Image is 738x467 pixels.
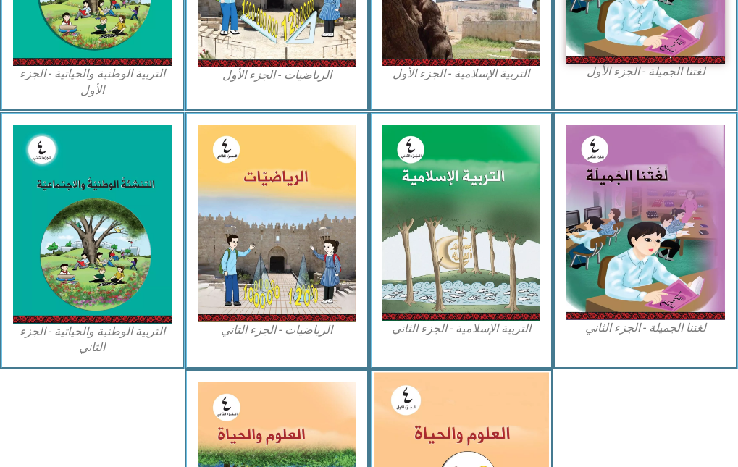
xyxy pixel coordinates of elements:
figcaption: الرياضيات - الجزء الأول​ [198,67,356,83]
figcaption: التربية الإسلامية - الجزء الثاني [382,321,541,337]
figcaption: لغتنا الجميلة - الجزء الأول​ [566,64,725,80]
figcaption: الرياضيات - الجزء الثاني [198,322,356,338]
figcaption: التربية الوطنية والحياتية - الجزء الثاني [13,324,172,356]
figcaption: التربية الوطنية والحياتية - الجزء الأول​ [13,66,172,98]
figcaption: لغتنا الجميلة - الجزء الثاني [566,320,725,336]
figcaption: التربية الإسلامية - الجزء الأول [382,66,541,82]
